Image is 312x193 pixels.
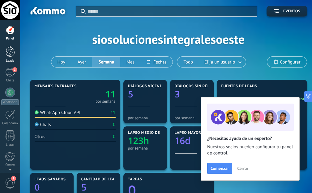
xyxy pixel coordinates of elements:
div: por semana [128,116,162,120]
text: 16d [175,135,190,147]
button: Ayer [71,57,92,67]
div: 11 [110,110,115,116]
button: Eventos [267,6,307,17]
button: Semana [92,57,120,67]
span: Diálogos vigentes [128,84,167,88]
div: Chats [35,122,51,128]
div: por semana [128,146,162,150]
button: Cerrar [234,164,251,173]
div: Leads [1,59,19,63]
button: Comenzar [207,163,232,174]
span: Nuestros socios pueden configurar tu panel de control. [207,144,293,156]
span: Comenzar [211,166,229,170]
div: Calendario [1,121,19,125]
span: Eventos [283,9,300,14]
h2: ¿Necesitas ayuda de un experto? [207,136,293,142]
span: Mensajes entrantes [35,84,77,88]
div: WhatsApp [1,99,19,105]
text: 3 [175,88,180,100]
text: 11 [105,88,115,100]
button: Hoy [51,57,71,67]
span: Elija un usuario [203,58,236,66]
button: Fechas [141,57,173,67]
span: Cerrar [237,166,248,170]
div: por semana [96,100,116,103]
a: 11 [75,88,116,100]
img: WhatsApp Cloud API [35,110,39,114]
span: Cantidad de leads activos [81,177,137,182]
a: 16d [175,135,209,147]
span: Diálogos sin réplica [175,84,218,88]
img: Chats [35,122,39,126]
div: 0 [113,134,115,140]
span: Fuentes de leads [221,84,257,88]
text: 123h [128,135,149,147]
span: 1 [12,67,17,72]
div: WhatsApp Cloud API [35,110,81,116]
text: 5 [128,88,133,100]
span: Lapso mayor de réplica [175,131,224,135]
div: Panel [1,37,19,41]
span: Configurar [280,60,300,65]
div: Chats [1,79,19,83]
div: por semana [175,116,209,120]
button: Elija un usuario [199,57,246,67]
div: Correo [1,163,19,167]
div: 0 [113,122,115,128]
div: Otros [35,134,45,140]
span: Leads ganados [35,177,66,182]
div: Listas [1,143,19,147]
span: Lapso medio de réplica [128,131,177,135]
button: Todo [177,57,199,67]
span: 1 [11,176,16,181]
button: Mes [120,57,141,67]
span: Tareas [128,177,142,182]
